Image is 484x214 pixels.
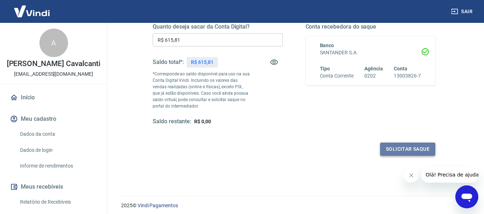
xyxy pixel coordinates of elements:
[138,203,178,208] a: Vindi Pagamentos
[9,90,99,105] a: Início
[17,143,99,158] a: Dados de login
[153,59,184,66] h5: Saldo total*:
[4,5,60,11] span: Olá! Precisa de ajuda?
[9,111,99,127] button: Meu cadastro
[455,185,478,208] iframe: Botão para abrir a janela de mensagens
[421,167,478,183] iframe: Mensagem da empresa
[404,168,418,183] iframe: Fechar mensagem
[17,127,99,141] a: Dados da conta
[191,59,214,66] p: R$ 615,81
[121,202,467,209] p: 2025 ©
[17,195,99,209] a: Relatório de Recebíveis
[306,23,436,30] h5: Conta recebedora do saque
[17,159,99,173] a: Informe de rendimentos
[320,72,354,80] h6: Conta Corrente
[7,60,101,68] p: [PERSON_NAME] Cavalcanti
[364,66,383,71] span: Agência
[320,66,330,71] span: Tipo
[394,66,407,71] span: Conta
[153,118,191,125] h5: Saldo restante:
[9,0,55,22] img: Vindi
[14,70,93,78] p: [EMAIL_ADDRESS][DOMAIN_NAME]
[153,71,250,109] p: *Corresponde ao saldo disponível para uso na sua Conta Digital Vindi. Incluindo os valores das ve...
[194,119,211,124] span: R$ 0,00
[153,23,283,30] h5: Quanto deseja sacar da Conta Digital?
[364,72,383,80] h6: 0202
[39,29,68,57] div: A
[320,49,421,56] h6: SANTANDER S.A.
[394,72,421,80] h6: 13003826-7
[380,143,435,156] button: Solicitar saque
[450,5,475,18] button: Sair
[320,43,334,48] span: Banco
[9,179,99,195] button: Meus recebíveis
